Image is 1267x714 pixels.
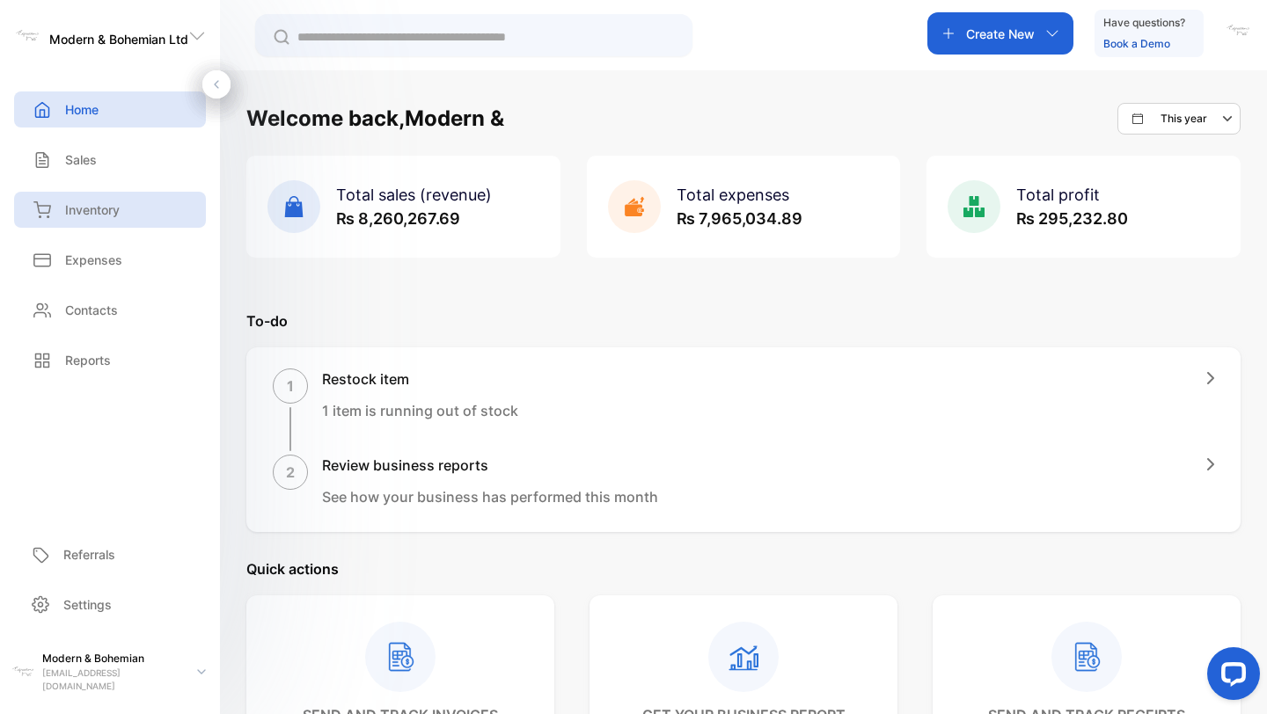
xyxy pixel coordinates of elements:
img: avatar [1225,18,1251,44]
p: 1 item is running out of stock [322,400,518,421]
p: Expenses [65,251,122,269]
span: Total expenses [677,186,789,204]
p: Create New [966,25,1035,43]
a: Book a Demo [1103,37,1170,50]
span: Total profit [1016,186,1100,204]
p: Modern & Bohemian [42,651,183,667]
h1: Welcome back, Modern & [246,103,504,135]
p: Quick actions [246,558,1241,579]
p: Home [65,100,99,119]
button: This year [1117,103,1241,135]
p: To-do [246,310,1241,331]
p: See how your business has performed this month [322,486,658,507]
p: 2 [286,462,295,483]
p: This year [1161,111,1207,127]
button: avatar [1225,12,1251,55]
p: Reports [65,351,111,369]
span: ₨ 7,965,034.89 [677,209,802,228]
span: ₨ 8,260,267.69 [336,209,460,228]
p: Settings [63,595,112,614]
p: Modern & Bohemian Ltd [49,30,188,48]
iframe: LiveChat chat widget [1193,640,1267,714]
p: Sales [65,150,97,169]
img: profile [11,659,35,684]
p: Contacts [65,301,118,319]
p: [EMAIL_ADDRESS][DOMAIN_NAME] [42,667,183,693]
img: logo [14,23,40,49]
p: Referrals [63,545,115,564]
p: 1 [287,375,294,397]
span: Total sales (revenue) [336,186,492,204]
p: Have questions? [1103,14,1185,32]
h1: Review business reports [322,455,658,476]
span: ₨ 295,232.80 [1016,209,1128,228]
p: Inventory [65,200,120,219]
h1: Restock item [322,368,518,390]
button: Create New [927,12,1073,55]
